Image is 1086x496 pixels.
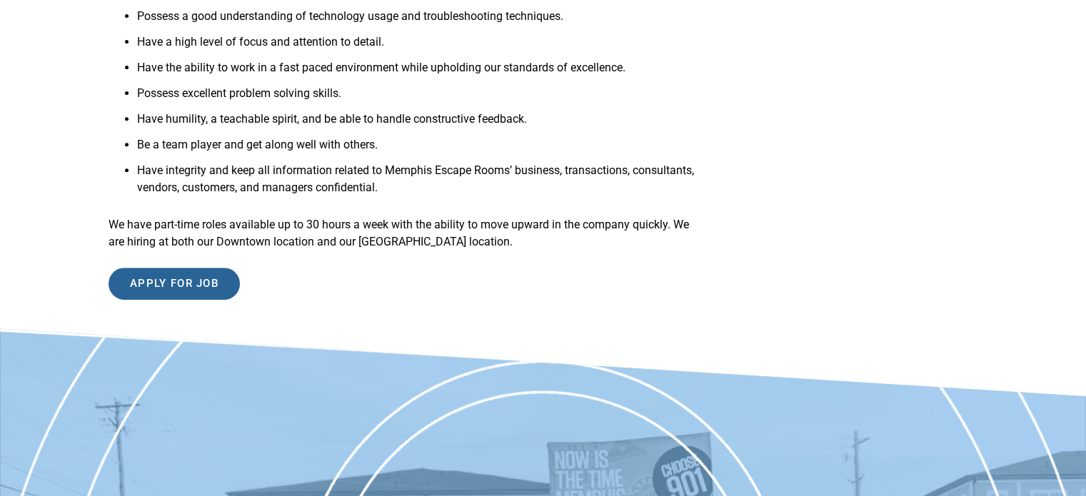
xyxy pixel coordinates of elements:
[109,268,240,300] input: Apply for job
[137,136,699,162] li: Be a team player and get along well with others.
[137,111,699,136] li: Have humility, a teachable spirit, and be able to handle constructive feedback.
[137,34,699,59] li: Have a high level of focus and attention to detail.
[137,59,699,85] li: Have the ability to work in a fast paced environment while upholding our standards of excellence.
[137,8,699,34] li: Possess a good understanding of technology usage and troubleshooting techniques.
[137,162,699,205] li: Have integrity and keep all information related to Memphis Escape Rooms’ business, transactions, ...
[109,216,699,250] p: We have part-time roles available up to 30 hours a week with the ability to move upward in the co...
[137,85,699,111] li: Possess excellent problem solving skills.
